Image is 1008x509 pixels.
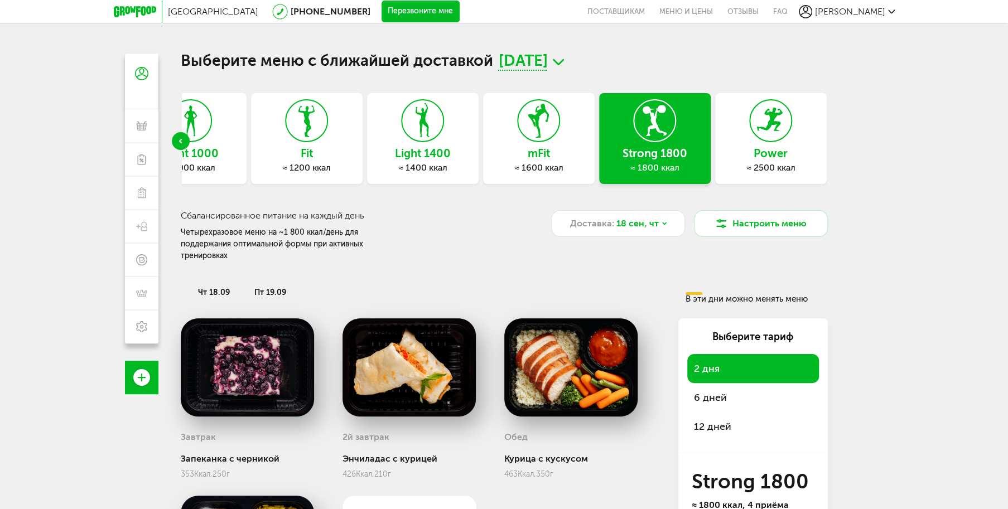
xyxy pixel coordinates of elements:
button: Перезвоните мне [382,1,460,23]
h3: Сбалансированное питание на каждый день [181,210,551,221]
h3: mFit [483,147,595,159]
img: big_MoPKPmMjtfSDl5PN.png [181,318,315,416]
div: 353 250 [181,469,315,479]
div: Запеканка с черникой [181,453,315,464]
span: 12 дней [694,419,812,434]
span: Ккал, [356,469,374,479]
h3: Power [715,147,827,159]
span: [PERSON_NAME] [815,6,885,17]
span: 2 дня [694,361,812,376]
span: 6 дней [694,390,812,405]
div: Выберите тариф [687,329,819,344]
div: Энчиладас с курицей [343,453,476,464]
h3: Завтрак [181,432,216,442]
h1: Выберите меню с ближайшей доставкой [181,54,828,71]
span: г [550,469,553,479]
span: 18 сен, чт [616,217,659,230]
span: [DATE] [498,54,547,71]
div: ≈ 1400 ккал [367,162,479,173]
div: ≈ 2500 ккал [715,162,827,173]
div: ≈ 1200 ккал [251,162,363,173]
h3: Fit [251,147,363,159]
div: Курица с кускусом [504,453,638,464]
span: г [388,469,391,479]
img: big_uQIefVib2JTX03ci.png [504,318,638,416]
div: 463 350 [504,469,638,479]
span: чт 18.09 [198,288,230,297]
div: Четырехразовое меню на ~1 800 ккал/день для поддержания оптимальной формы при активных тренировках [181,226,411,261]
a: [PHONE_NUMBER] [291,6,370,17]
span: Ккал, [194,469,213,479]
div: 426 210 [343,469,476,479]
span: [GEOGRAPHIC_DATA] [168,6,258,17]
span: Ккал, [518,469,536,479]
img: big_f6JOkPeOcEAJwXpo.png [343,318,476,416]
span: пт 19.09 [254,288,286,297]
button: Настроить меню [694,210,828,237]
h3: Обед [504,432,528,442]
h3: Strong 1800 [599,147,711,159]
h3: Light 1400 [367,147,479,159]
div: В эти дни можно менять меню [686,292,824,304]
h3: 2й завтрак [343,432,389,442]
div: ≈ 1600 ккал [483,162,595,173]
div: ≈ 1800 ккал [599,162,711,173]
h3: Light 1000 [135,147,247,159]
div: ≈ 1000 ккал [135,162,247,173]
span: Доставка: [570,217,614,230]
span: г [226,469,230,479]
div: Previous slide [172,132,190,150]
h3: Strong 1800 [692,473,814,491]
